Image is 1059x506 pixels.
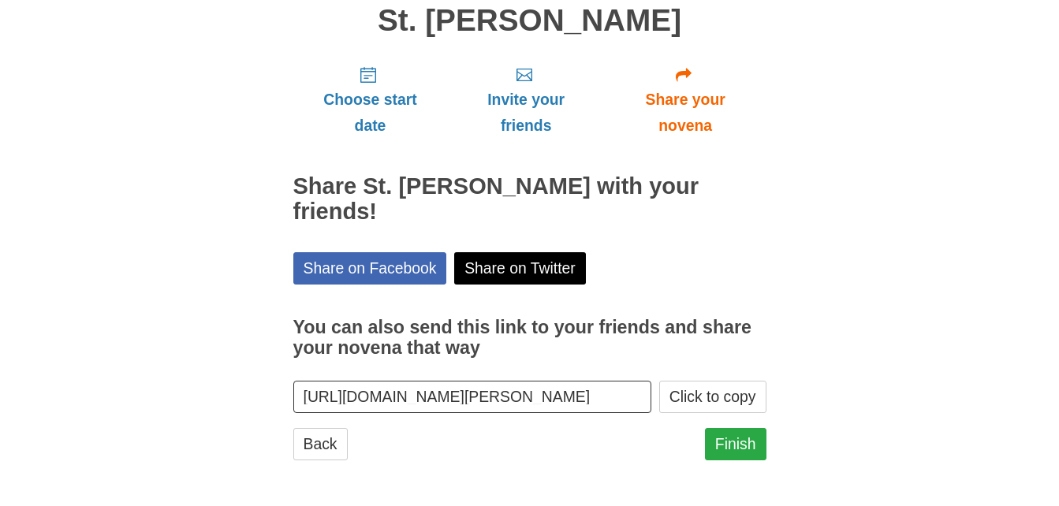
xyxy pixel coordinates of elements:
a: Choose start date [293,53,448,147]
button: Click to copy [659,381,766,413]
span: Choose start date [309,87,432,139]
a: Finish [705,428,766,460]
a: Share on Twitter [454,252,586,285]
a: Share your novena [605,53,766,147]
a: Share on Facebook [293,252,447,285]
span: Invite your friends [463,87,588,139]
h3: You can also send this link to your friends and share your novena that way [293,318,766,358]
a: Back [293,428,348,460]
a: Invite your friends [447,53,604,147]
h2: Share St. [PERSON_NAME] with your friends! [293,174,766,225]
span: Share your novena [621,87,751,139]
h1: St. [PERSON_NAME] [293,4,766,38]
